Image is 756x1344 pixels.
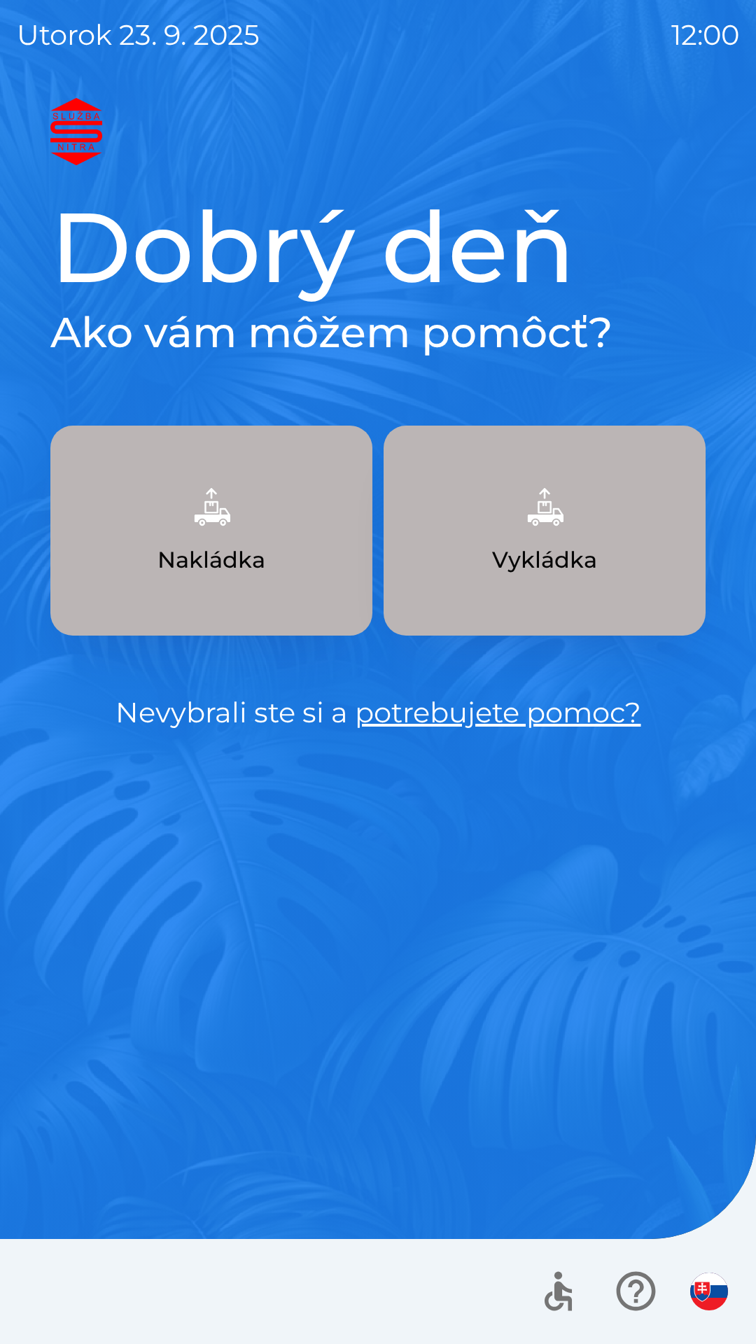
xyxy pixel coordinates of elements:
img: 9957f61b-5a77-4cda-b04a-829d24c9f37e.png [181,476,242,538]
p: Nevybrali ste si a [50,692,706,734]
p: 12:00 [671,14,739,56]
h1: Dobrý deň [50,188,706,307]
p: Vykládka [492,543,597,577]
button: Vykládka [384,426,706,636]
p: utorok 23. 9. 2025 [17,14,260,56]
a: potrebujete pomoc? [355,695,641,729]
img: sk flag [690,1273,728,1310]
h2: Ako vám môžem pomôcť? [50,307,706,358]
img: Logo [50,98,706,165]
button: Nakládka [50,426,372,636]
img: 6e47bb1a-0e3d-42fb-b293-4c1d94981b35.png [514,476,575,538]
p: Nakládka [157,543,265,577]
